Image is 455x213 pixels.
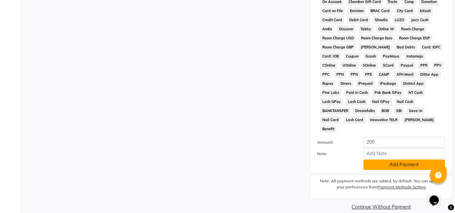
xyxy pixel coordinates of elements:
[418,7,433,15] span: bKash
[344,89,370,97] span: Paid in Cash
[378,80,398,87] span: iPackage
[363,148,445,158] input: Add Note
[320,7,345,15] span: Card on File
[373,16,390,24] span: Shoutlo
[407,107,424,115] span: Save-In
[358,25,373,33] span: Tabby
[359,34,394,42] span: Room Charge Euro
[427,186,448,206] iframe: chat widget
[420,43,443,51] span: Card: IDFC
[418,71,441,78] span: Dittor App
[395,7,415,15] span: City Card
[363,52,378,60] span: Gcash
[399,25,426,33] span: Room Charge
[398,62,415,69] span: Paypal
[320,89,341,97] span: Pine Labs
[348,7,366,15] span: Envision
[407,89,425,97] span: NT Cash
[409,16,430,24] span: Jazz Cash
[376,25,396,33] span: Online W
[320,71,331,78] span: PPC
[381,62,396,69] span: SCard
[320,107,350,115] span: BANKTANSFER
[320,25,334,33] span: AmEx
[344,52,361,60] span: Coupon
[394,107,404,115] span: SBI
[358,43,392,51] span: [PERSON_NAME]
[320,52,341,60] span: Card: IOB
[340,62,358,69] span: UOnline
[418,62,429,69] span: PPR
[377,71,391,78] span: CAMP
[320,98,343,106] span: Lash GPay
[320,116,341,124] span: Nail Card
[363,71,374,78] span: PPE
[312,139,358,145] label: Amount:
[363,137,445,147] input: Amount
[368,116,400,124] span: Innovative TELR
[320,43,356,51] span: Room Charge GBP
[353,107,377,115] span: Dreamfolks
[320,34,356,42] span: Room Charge USD
[334,71,346,78] span: PPN
[363,159,445,170] button: Add Payment
[368,7,392,15] span: BRAC Card
[404,52,425,60] span: Instamojo
[356,80,375,87] span: iPrepaid
[346,98,367,106] span: Lash Cash
[395,98,416,106] span: Nail Cash
[402,116,436,124] span: [PERSON_NAME]
[317,178,445,193] label: Note: All payment methods are added, by default. You can update your preferences from
[370,98,392,106] span: Nail GPay
[312,204,450,211] a: Continue Without Payment
[347,16,370,24] span: Debit Card
[320,16,344,24] span: Credit Card
[320,125,336,133] span: Benefit
[320,80,335,87] span: Rupay
[393,16,407,24] span: LUZO
[395,43,417,51] span: Bad Debts
[349,71,360,78] span: PPG
[401,80,426,87] span: District App
[397,34,432,42] span: Room Charge EGP
[361,62,378,69] span: SOnline
[320,62,337,69] span: COnline
[338,80,353,87] span: Diners
[344,116,365,124] span: Lash Card
[394,71,416,78] span: ATH Movil
[312,151,358,157] label: Note:
[372,89,404,97] span: Pnb Bank GPay
[380,107,391,115] span: BOB
[337,25,356,33] span: Discover
[381,52,402,60] span: PayMaya
[378,184,426,190] label: Payment Methods Setting
[432,62,444,69] span: PPV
